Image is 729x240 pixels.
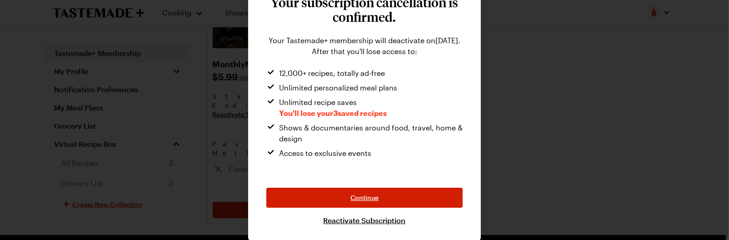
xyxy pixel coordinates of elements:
span: Continue [350,193,379,202]
div: Your Tastemade+ membership will deactivate on [DATE] . After that you'll lose access to: [266,35,463,57]
span: 12,000+ recipes, totally ad-free [279,68,385,79]
span: You'll lose your 3 saved recipes [279,109,387,117]
button: Continue [266,188,463,208]
span: Unlimited personalized meal plans [279,82,397,93]
span: Access to exclusive events [279,148,371,159]
span: Shows & documentaries around food, travel, home & design [279,122,463,144]
span: Unlimited recipe saves [279,97,387,119]
a: Reactivate Subscription [324,215,406,226]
